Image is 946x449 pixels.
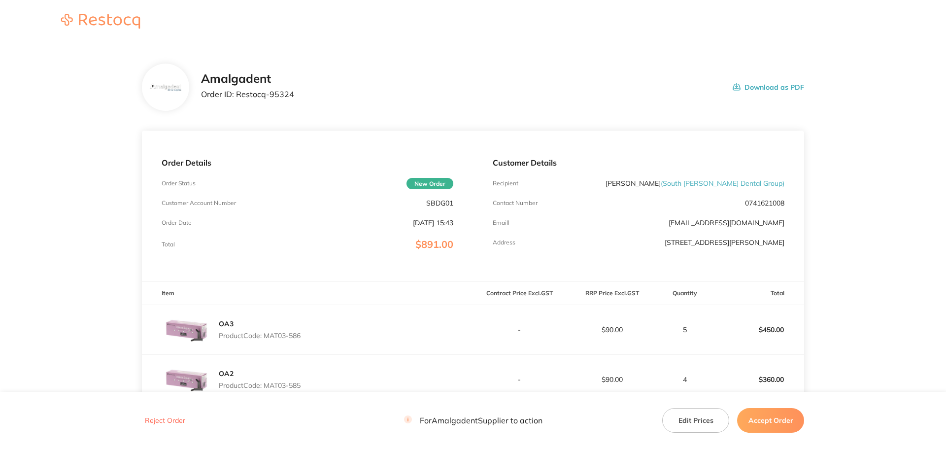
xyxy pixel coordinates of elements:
p: $90.00 [566,326,658,334]
th: Total [711,282,804,305]
p: For Amalgadent Supplier to action [404,416,542,425]
p: 0741621008 [745,199,784,207]
img: b285Ymlzag [149,83,181,92]
span: New Order [406,178,453,189]
img: cGF2NG1jaA [162,355,211,404]
th: Item [142,282,473,305]
p: $90.00 [566,376,658,383]
a: OA3 [219,319,234,328]
p: - [473,326,565,334]
img: Restocq logo [51,14,150,29]
p: Order Details [162,158,453,167]
p: [PERSON_NAME] [606,179,784,187]
p: Recipient [493,180,518,187]
p: Emaill [493,219,509,226]
th: Quantity [658,282,711,305]
th: RRP Price Excl. GST [566,282,658,305]
p: Address [493,239,515,246]
p: Order ID: Restocq- 95324 [201,90,294,99]
p: Total [162,241,175,248]
button: Accept Order [737,408,804,433]
p: - [473,376,565,383]
p: [STREET_ADDRESS][PERSON_NAME] [665,239,784,246]
p: Customer Account Number [162,200,236,207]
img: bHIxZzJrZg [162,305,211,354]
p: Product Code: MAT03-585 [219,381,301,389]
a: Restocq logo [51,14,150,30]
p: 4 [659,376,711,383]
span: ( South [PERSON_NAME] Dental Group ) [661,179,784,188]
p: Order Status [162,180,196,187]
h2: Amalgadent [201,72,294,86]
button: Download as PDF [733,72,804,103]
p: Product Code: MAT03-586 [219,332,301,340]
button: Edit Prices [662,408,729,433]
p: Order Date [162,219,192,226]
p: SBDG01 [426,199,453,207]
span: $891.00 [415,238,453,250]
button: Reject Order [142,416,188,425]
th: Contract Price Excl. GST [473,282,566,305]
p: Contact Number [493,200,538,207]
p: $450.00 [712,318,804,342]
p: $360.00 [712,368,804,391]
p: [DATE] 15:43 [413,219,453,227]
p: 5 [659,326,711,334]
a: [EMAIL_ADDRESS][DOMAIN_NAME] [669,218,784,227]
a: OA2 [219,369,234,378]
p: Customer Details [493,158,784,167]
